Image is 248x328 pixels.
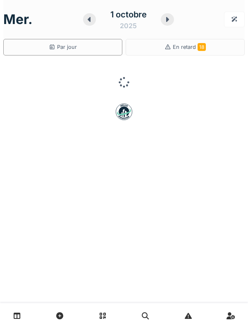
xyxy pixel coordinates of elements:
[116,104,132,120] img: badge-BVDL4wpA.svg
[120,21,137,31] div: 2025
[173,44,206,50] span: En retard
[198,43,206,51] span: 18
[110,8,147,21] div: 1 octobre
[49,43,77,51] div: Par jour
[3,12,33,27] h1: mer.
